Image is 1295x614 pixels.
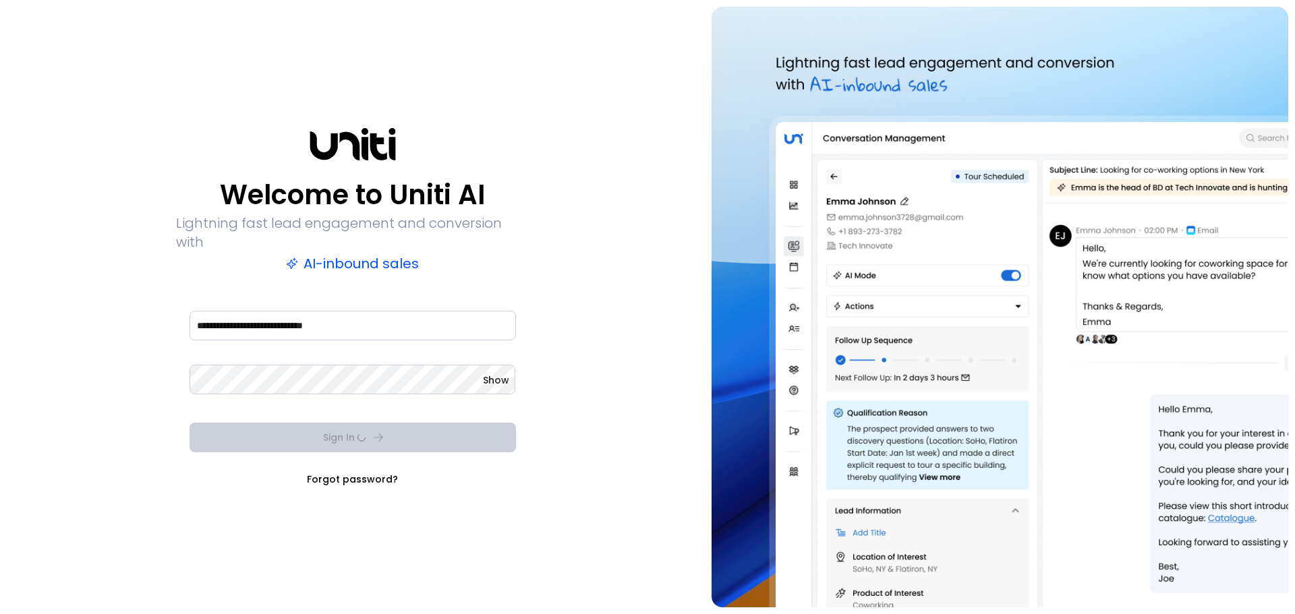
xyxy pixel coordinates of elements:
[307,472,398,486] a: Forgot password?
[220,179,485,211] p: Welcome to Uniti AI
[712,7,1288,607] img: auth-hero.png
[483,373,509,387] button: Show
[286,254,419,273] p: AI-inbound sales
[176,214,529,251] p: Lightning fast lead engagement and conversion with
